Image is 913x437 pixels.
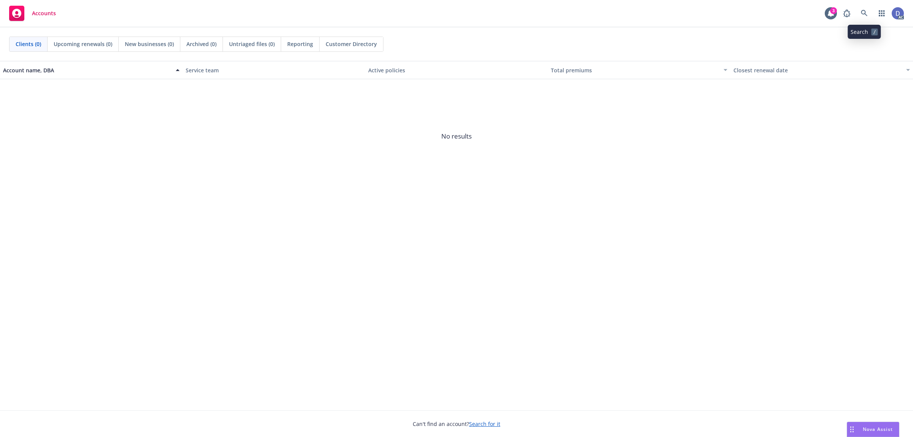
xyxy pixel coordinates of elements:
span: Accounts [32,10,56,16]
span: Untriaged files (0) [229,40,275,48]
div: Active policies [368,66,545,74]
span: Archived (0) [186,40,216,48]
span: Customer Directory [326,40,377,48]
div: Total premiums [551,66,719,74]
div: Closest renewal date [733,66,902,74]
div: 3 [830,7,837,14]
span: Reporting [287,40,313,48]
span: Upcoming renewals (0) [54,40,112,48]
button: Closest renewal date [730,61,913,79]
span: New businesses (0) [125,40,174,48]
button: Total premiums [548,61,730,79]
div: Drag to move [847,422,857,437]
a: Search [857,6,872,21]
button: Nova Assist [847,422,899,437]
a: Accounts [6,3,59,24]
span: Can't find an account? [413,420,500,428]
button: Service team [183,61,365,79]
div: Service team [186,66,362,74]
div: Account name, DBA [3,66,171,74]
img: photo [892,7,904,19]
button: Active policies [365,61,548,79]
a: Report a Bug [839,6,854,21]
a: Switch app [874,6,889,21]
a: Search for it [469,420,500,427]
span: Nova Assist [863,426,893,432]
span: Clients (0) [16,40,41,48]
